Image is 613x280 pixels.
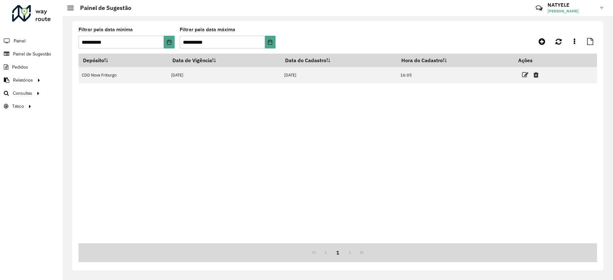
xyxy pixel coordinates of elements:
span: Tático [12,103,24,110]
span: Painel de Sugestão [13,51,51,57]
span: Pedidos [12,64,28,70]
a: Editar [522,70,528,79]
button: Choose Date [265,36,276,48]
span: Painel [14,38,26,44]
span: Consultas [13,90,32,97]
td: [DATE] [281,67,397,83]
h3: NATYELE [548,2,595,8]
button: Choose Date [164,36,174,48]
button: 1 [332,247,344,259]
th: Depósito [79,54,168,67]
label: Filtrar pela data máxima [180,26,235,33]
a: Excluir [534,70,539,79]
h2: Painel de Sugestão [74,4,131,11]
th: Data de Vigência [168,54,281,67]
span: [PERSON_NAME] [548,8,595,14]
td: [DATE] [168,67,281,83]
span: Relatórios [13,77,33,84]
a: Contato Rápido [532,1,546,15]
td: CDD Nova Friburgo [79,67,168,83]
th: Hora do Cadastro [397,54,514,67]
th: Ações [514,54,552,67]
label: Filtrar pela data mínima [79,26,133,33]
th: Data do Cadastro [281,54,397,67]
td: 16:05 [397,67,514,83]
